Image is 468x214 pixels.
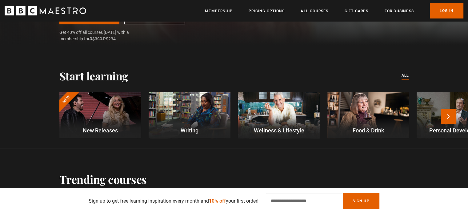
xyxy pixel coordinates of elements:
[90,36,102,41] span: R$390
[402,72,409,79] a: All
[384,8,414,14] a: For business
[59,92,141,138] a: New New Releases
[327,126,409,135] p: Food & Drink
[59,29,142,42] span: Get 40% off all courses [DATE] with a membership for
[249,8,285,14] a: Pricing Options
[149,92,230,138] a: Writing
[430,3,463,18] a: Log In
[59,69,128,82] h2: Start learning
[327,92,409,138] a: Food & Drink
[238,92,320,138] a: Wellness & Lifestyle
[301,8,328,14] a: All Courses
[209,198,226,204] span: 10% off
[343,193,379,209] button: Sign Up
[5,6,86,15] svg: BBC Maestro
[149,126,230,135] p: Writing
[205,8,233,14] a: Membership
[89,197,258,205] p: Sign up to get free learning inspiration every month and your first order!
[103,36,116,41] span: R$234
[59,126,141,135] p: New Releases
[344,8,368,14] a: Gift Cards
[205,3,463,18] nav: Primary
[59,173,147,186] h2: Trending courses
[238,126,320,135] p: Wellness & Lifestyle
